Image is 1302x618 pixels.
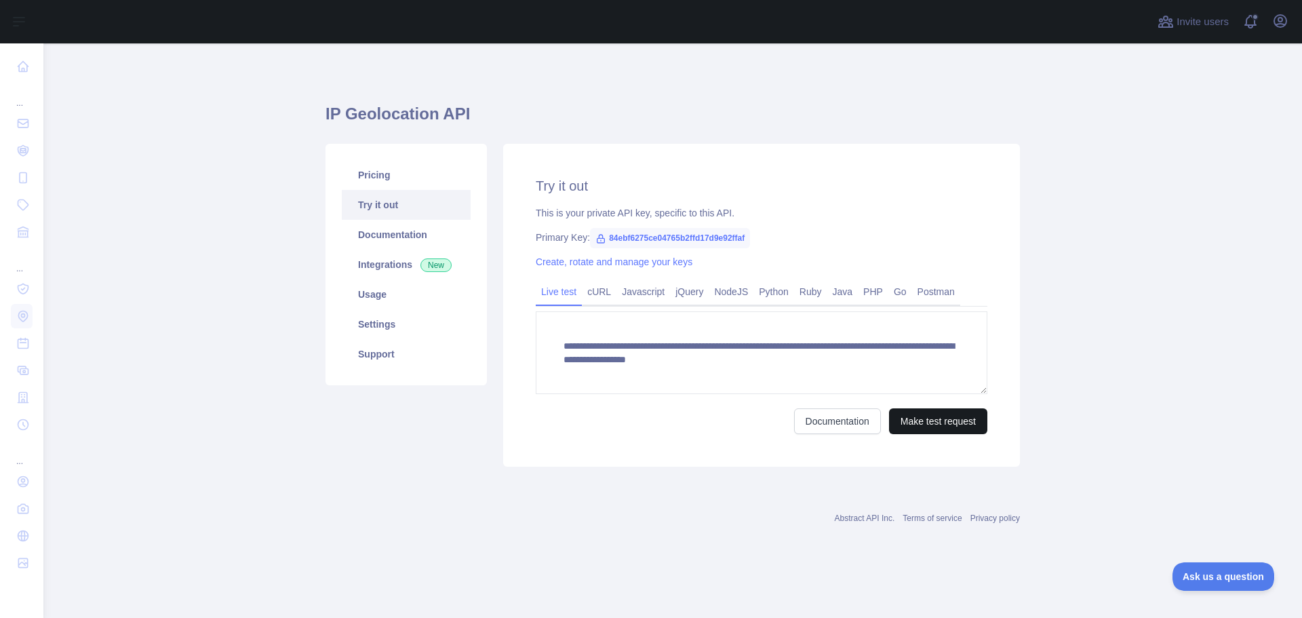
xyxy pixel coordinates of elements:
[536,176,987,195] h2: Try it out
[794,281,827,303] a: Ruby
[835,514,895,523] a: Abstract API Inc.
[536,206,987,220] div: This is your private API key, specific to this API.
[616,281,670,303] a: Javascript
[342,309,471,339] a: Settings
[670,281,709,303] a: jQuery
[888,281,912,303] a: Go
[342,220,471,250] a: Documentation
[590,228,750,248] span: 84ebf6275ce04765b2ffd17d9e92ffaf
[912,281,960,303] a: Postman
[536,256,692,267] a: Create, rotate and manage your keys
[1177,14,1229,30] span: Invite users
[325,103,1020,136] h1: IP Geolocation API
[709,281,753,303] a: NodeJS
[582,281,616,303] a: cURL
[536,231,987,244] div: Primary Key:
[11,440,33,467] div: ...
[827,281,859,303] a: Java
[794,408,881,434] a: Documentation
[11,81,33,109] div: ...
[1172,562,1275,591] iframe: Toggle Customer Support
[342,160,471,190] a: Pricing
[536,281,582,303] a: Live test
[420,258,452,272] span: New
[903,514,962,523] a: Terms of service
[889,408,987,434] button: Make test request
[342,339,471,369] a: Support
[342,279,471,309] a: Usage
[342,250,471,279] a: Integrations New
[858,281,888,303] a: PHP
[342,190,471,220] a: Try it out
[1155,11,1231,33] button: Invite users
[11,247,33,274] div: ...
[970,514,1020,523] a: Privacy policy
[753,281,794,303] a: Python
